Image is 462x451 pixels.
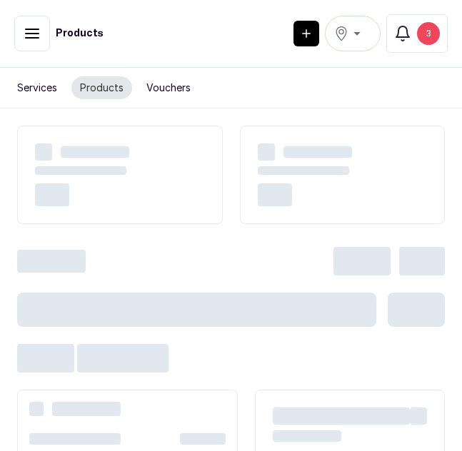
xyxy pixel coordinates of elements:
button: 3 [386,14,448,53]
div: 3 [417,22,440,45]
button: Products [71,76,132,99]
button: Vouchers [138,76,199,99]
h1: Products [56,26,104,41]
button: Services [9,76,66,99]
